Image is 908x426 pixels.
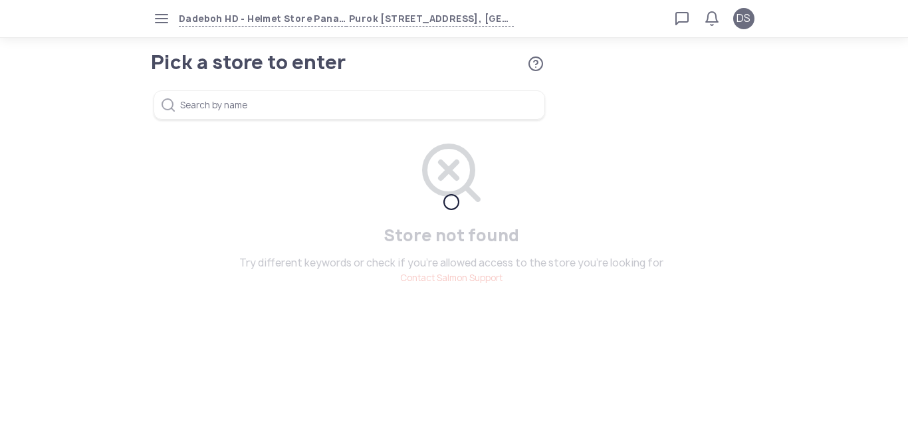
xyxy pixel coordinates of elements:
span: Purok [STREET_ADDRESS], [GEOGRAPHIC_DATA] [346,11,514,27]
h1: Pick a store to enter [151,53,493,72]
button: Dadeboh HD - Helmet Store PanacanPurok [STREET_ADDRESS], [GEOGRAPHIC_DATA] [179,11,514,27]
button: DS [733,8,754,29]
span: Dadeboh HD - Helmet Store Panacan [179,11,346,27]
span: DS [737,11,750,27]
